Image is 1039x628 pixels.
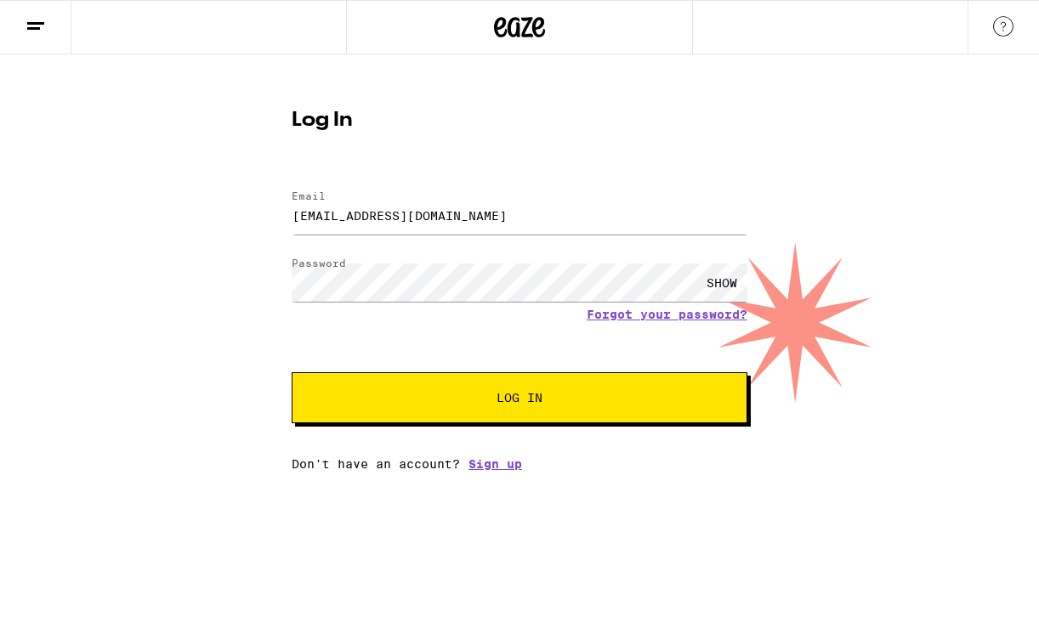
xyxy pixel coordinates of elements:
[587,308,747,321] a: Forgot your password?
[696,263,747,302] div: SHOW
[292,257,346,269] label: Password
[497,392,542,404] span: Log In
[292,196,747,235] input: Email
[292,372,747,423] button: Log In
[468,457,522,471] a: Sign up
[292,457,747,471] div: Don't have an account?
[292,110,747,131] h1: Log In
[292,190,326,201] label: Email
[10,12,122,25] span: Hi. Need any help?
